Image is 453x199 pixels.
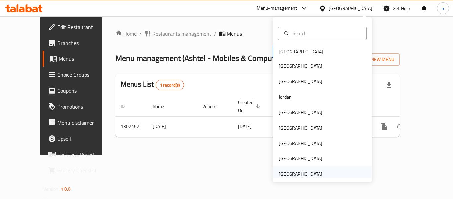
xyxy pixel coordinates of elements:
div: [GEOGRAPHIC_DATA] [279,155,322,162]
h2: Menus List [121,79,184,90]
li: / [139,30,142,38]
span: Choice Groups [57,71,110,79]
span: Edit Restaurant [57,23,110,31]
span: Promotions [57,103,110,111]
span: [DATE] [238,122,252,131]
span: a [442,5,444,12]
div: [GEOGRAPHIC_DATA] [329,5,372,12]
span: Name [153,102,173,110]
a: Promotions [43,99,116,115]
span: Branches [57,39,110,47]
span: Version: [43,185,60,193]
a: Coupons [43,83,116,99]
a: Branches [43,35,116,51]
span: Created On [238,98,262,114]
button: more [376,119,392,135]
span: ID [121,102,133,110]
div: [GEOGRAPHIC_DATA] [279,62,322,70]
span: Grocery Checklist [57,166,110,174]
div: [GEOGRAPHIC_DATA] [279,124,322,132]
li: / [214,30,216,38]
a: Menu disclaimer [43,115,116,131]
a: Menus [43,51,116,67]
span: 1.0.0 [61,185,71,193]
a: Coverage Report [43,147,116,162]
a: Home [115,30,137,38]
button: Change Status [392,119,408,135]
a: Restaurants management [144,30,211,38]
td: 1302462 [115,116,147,137]
td: [DATE] [147,116,197,137]
a: Edit Restaurant [43,19,116,35]
div: [GEOGRAPHIC_DATA] [279,170,322,178]
span: Restaurants management [152,30,211,38]
span: Menu disclaimer [57,119,110,127]
span: Vendor [202,102,225,110]
span: 1 record(s) [156,82,184,88]
span: Menu management ( Ashtel - Mobiles & Computers Accessories ) [115,51,327,66]
span: Add New Menu [354,55,394,64]
button: Add New Menu [348,53,400,66]
div: [GEOGRAPHIC_DATA] [279,78,322,85]
span: Coupons [57,87,110,95]
div: [GEOGRAPHIC_DATA] [279,109,322,116]
a: Upsell [43,131,116,147]
span: Menus [59,55,110,63]
input: Search [290,30,362,37]
a: Grocery Checklist [43,162,116,178]
span: Menus [227,30,242,38]
div: Jordan [279,93,291,101]
span: Coverage Report [57,150,110,158]
div: Menu-management [257,4,297,12]
a: Choice Groups [43,67,116,83]
span: Upsell [57,135,110,143]
div: Export file [381,77,397,93]
nav: breadcrumb [115,30,400,38]
div: [GEOGRAPHIC_DATA] [279,140,322,147]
